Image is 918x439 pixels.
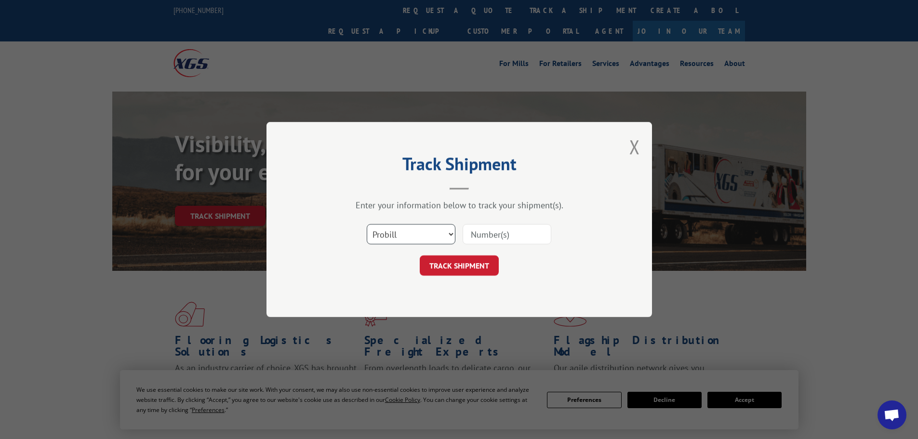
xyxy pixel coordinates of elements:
[420,255,499,276] button: TRACK SHIPMENT
[463,224,551,244] input: Number(s)
[629,134,640,160] button: Close modal
[315,157,604,175] h2: Track Shipment
[878,400,906,429] div: Open chat
[315,200,604,211] div: Enter your information below to track your shipment(s).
